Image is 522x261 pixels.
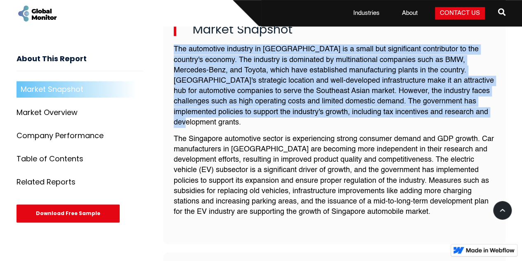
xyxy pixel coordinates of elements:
[17,205,120,223] div: Download Free Sample
[174,44,496,128] p: The automotive industry in [GEOGRAPHIC_DATA] is a small but significant contributor to the countr...
[17,4,58,23] a: home
[17,109,78,117] div: Market Overview
[174,134,496,218] p: The Singapore automotive sector is experiencing strong consumer demand and GDP growth. Car manufa...
[17,132,104,140] div: Company Performance
[174,23,496,36] h2: Market Snapshot
[498,6,505,18] span: 
[17,55,144,72] h3: About This Report
[17,81,144,98] a: Market Snapshot
[17,178,76,187] div: Related Reports
[17,155,83,163] div: Table of Contents
[435,7,485,19] a: Contact Us
[466,248,515,253] img: Made in Webflow
[17,128,144,144] a: Company Performance
[17,105,144,121] a: Market Overview
[397,9,423,17] a: About
[498,5,505,22] a: 
[21,86,83,94] div: Market Snapshot
[348,9,385,17] a: Industries
[17,151,144,168] a: Table of Contents
[17,174,144,191] a: Related Reports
